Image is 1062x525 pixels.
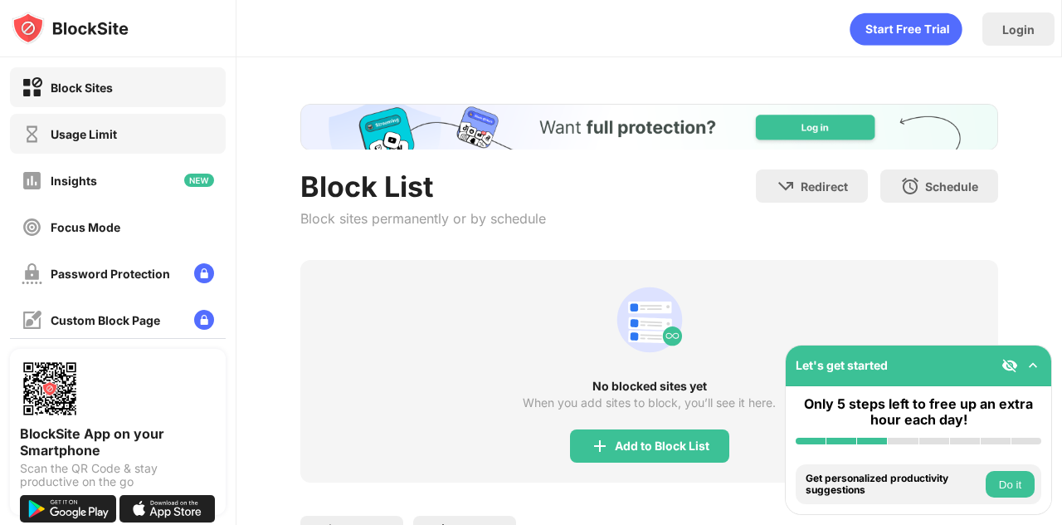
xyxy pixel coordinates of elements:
img: eye-not-visible.svg [1001,357,1018,374]
img: focus-off.svg [22,217,42,238]
div: Redirect [801,179,848,194]
img: insights-off.svg [22,170,42,191]
div: No blocked sites yet [300,380,998,393]
div: Schedule [925,179,978,194]
div: Block sites permanently or by schedule [300,210,546,227]
img: customize-block-page-off.svg [22,310,42,331]
img: block-on.svg [22,77,42,98]
button: Do it [986,471,1035,498]
div: Password Protection [51,267,170,281]
img: new-icon.svg [184,174,214,187]
div: Add to Block List [615,439,709,453]
div: Usage Limit [51,127,117,141]
img: lock-menu.svg [194,310,214,330]
img: get-it-on-google-play.svg [20,495,116,523]
div: animation [610,280,689,360]
div: Block Sites [51,81,113,95]
div: Custom Block Page [51,313,160,327]
div: Insights [51,174,97,188]
div: animation [850,12,962,46]
img: omni-setup-toggle.svg [1025,357,1041,374]
div: Only 5 steps left to free up an extra hour each day! [796,396,1041,428]
div: BlockSite App on your Smartphone [20,425,216,459]
div: Scan the QR Code & stay productive on the go [20,462,216,488]
div: Login [1002,22,1035,37]
img: time-usage-off.svg [22,124,42,145]
div: When you add sites to block, you’ll see it here. [523,396,776,410]
img: lock-menu.svg [194,263,214,283]
div: Focus Mode [51,220,120,234]
img: logo-blocksite.svg [12,12,129,45]
img: password-protection-off.svg [22,263,42,284]
div: Get personalized productivity suggestions [806,473,982,497]
div: Let's get started [796,358,888,372]
img: options-page-qr-code.png [20,359,80,419]
div: Block List [300,169,546,204]
img: download-on-the-app-store.svg [119,495,216,523]
iframe: Banner [300,104,998,150]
